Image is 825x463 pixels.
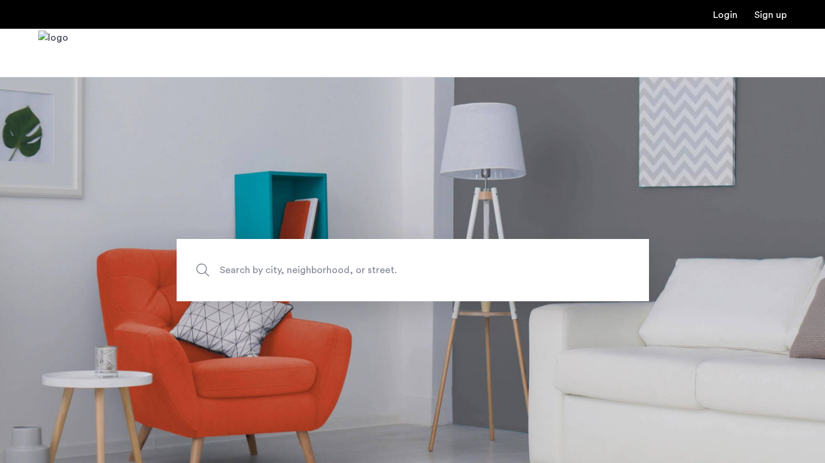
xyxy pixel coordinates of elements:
a: Login [713,10,738,20]
a: Cazamio Logo [38,31,68,75]
img: logo [38,31,68,75]
span: Search by city, neighborhood, or street. [220,262,550,278]
input: Apartment Search [177,239,649,301]
a: Registration [754,10,787,20]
